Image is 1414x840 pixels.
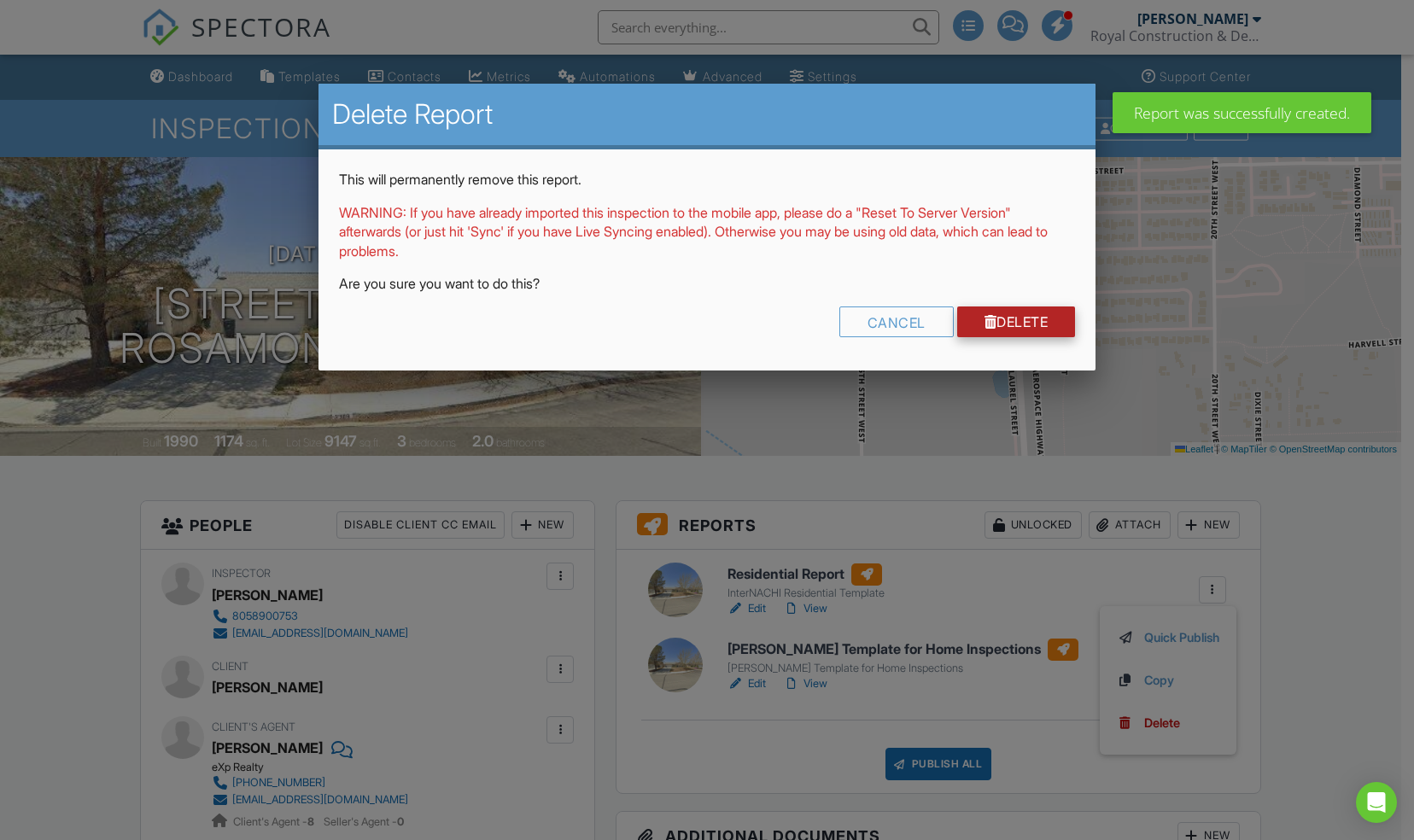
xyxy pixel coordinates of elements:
[339,203,1076,260] p: WARNING: If you have already imported this inspection to the mobile app, please do a "Reset To Se...
[1356,782,1397,823] div: Open Intercom Messenger
[957,306,1076,337] a: Delete
[1113,92,1371,133] div: Report was successfully created.
[339,170,1076,189] p: This will permanently remove this report.
[339,274,1076,293] p: Are you sure you want to do this?
[839,306,954,337] div: Cancel
[332,97,1083,131] h2: Delete Report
